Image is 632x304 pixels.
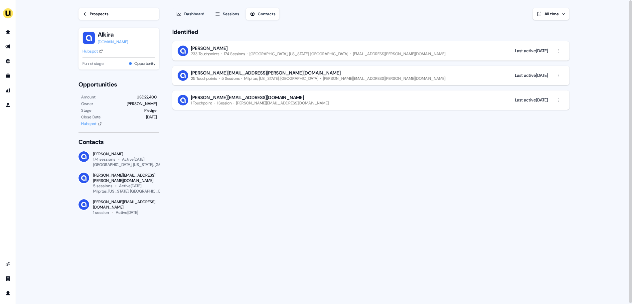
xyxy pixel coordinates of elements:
div: [PERSON_NAME] [127,100,157,107]
div: Active [DATE] [119,183,141,189]
div: [GEOGRAPHIC_DATA], [US_STATE], [GEOGRAPHIC_DATA] [249,51,348,57]
a: Go to team [3,273,13,284]
div: Hubspot [82,48,98,55]
div: [PERSON_NAME][EMAIL_ADDRESS][DOMAIN_NAME] [93,199,159,210]
div: 1 session [93,210,109,215]
div: Identified [172,28,569,36]
button: [PERSON_NAME][EMAIL_ADDRESS][DOMAIN_NAME]1 Touchpoint1 Session[PERSON_NAME][EMAIL_ADDRESS][DOMAIN... [172,90,569,110]
a: Go to experiments [3,100,13,110]
button: Opportunity [134,60,155,67]
a: Hubspot [82,48,103,55]
div: [PERSON_NAME][EMAIL_ADDRESS][PERSON_NAME][DOMAIN_NAME] [191,70,341,76]
div: 1 Touchpoint [191,100,212,106]
div: 174 Sessions [224,51,245,57]
div: USD22,400 [137,94,157,100]
div: Hubspot [81,120,96,127]
div: 233 Touchpoints [191,51,219,57]
div: [DATE] [146,114,157,120]
span: Funnel stage: [82,60,104,67]
div: Dashboard [184,11,204,17]
a: Go to outbound experience [3,41,13,52]
div: Last active [DATE] [515,48,548,54]
div: Close Date [81,114,101,120]
div: [GEOGRAPHIC_DATA], [US_STATE], [GEOGRAPHIC_DATA] [93,162,193,167]
div: [PERSON_NAME][EMAIL_ADDRESS][PERSON_NAME][DOMAIN_NAME] [93,173,159,183]
button: Contacts [246,8,279,20]
div: Prospects [90,11,108,17]
div: Stage [81,107,91,114]
a: Go to integrations [3,259,13,269]
div: Milpitas, [US_STATE], [GEOGRAPHIC_DATA] [244,76,318,81]
div: [PERSON_NAME] [93,151,159,157]
div: [PERSON_NAME][EMAIL_ADDRESS][DOMAIN_NAME] [191,94,304,100]
div: Sessions [223,11,239,17]
div: Last active [DATE] [515,72,548,79]
div: Active [DATE] [116,210,138,215]
div: 174 sessions [93,157,115,162]
a: Go to prospects [3,27,13,37]
div: Amount [81,94,95,100]
div: Owner [81,100,93,107]
button: All time [533,8,569,20]
div: Contacts [79,138,159,146]
div: [PERSON_NAME][EMAIL_ADDRESS][PERSON_NAME][DOMAIN_NAME] [323,76,445,81]
div: 5 sessions [93,183,112,189]
div: [PERSON_NAME] [191,45,228,51]
div: Milpitas, [US_STATE], [GEOGRAPHIC_DATA] [93,189,168,194]
div: Active [DATE] [122,157,144,162]
a: Go to templates [3,71,13,81]
div: 25 Touchpoints [191,76,217,81]
div: 5 Sessions [222,76,239,81]
a: Go to Inbound [3,56,13,67]
button: Dashboard [172,8,208,20]
span: All time [545,11,559,17]
a: Prospects [79,8,159,20]
button: [PERSON_NAME]233 Touchpoints174 Sessions[GEOGRAPHIC_DATA], [US_STATE], [GEOGRAPHIC_DATA][EMAIL_AD... [172,41,569,61]
button: Alkira [98,31,128,39]
button: Sessions [211,8,243,20]
div: Pledge [144,107,157,114]
a: Go to profile [3,288,13,299]
div: Opportunities [79,80,159,88]
div: Last active [DATE] [515,97,548,103]
div: [EMAIL_ADDRESS][PERSON_NAME][DOMAIN_NAME] [353,51,445,57]
button: [PERSON_NAME][EMAIL_ADDRESS][PERSON_NAME][DOMAIN_NAME]25 Touchpoints5 SessionsMilpitas, [US_STATE... [172,66,569,85]
div: Contacts [258,11,275,17]
a: Go to attribution [3,85,13,96]
div: 1 Session [217,100,232,106]
a: Hubspot [81,120,102,127]
div: [PERSON_NAME][EMAIL_ADDRESS][DOMAIN_NAME] [236,100,329,106]
a: [DOMAIN_NAME] [98,39,128,45]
